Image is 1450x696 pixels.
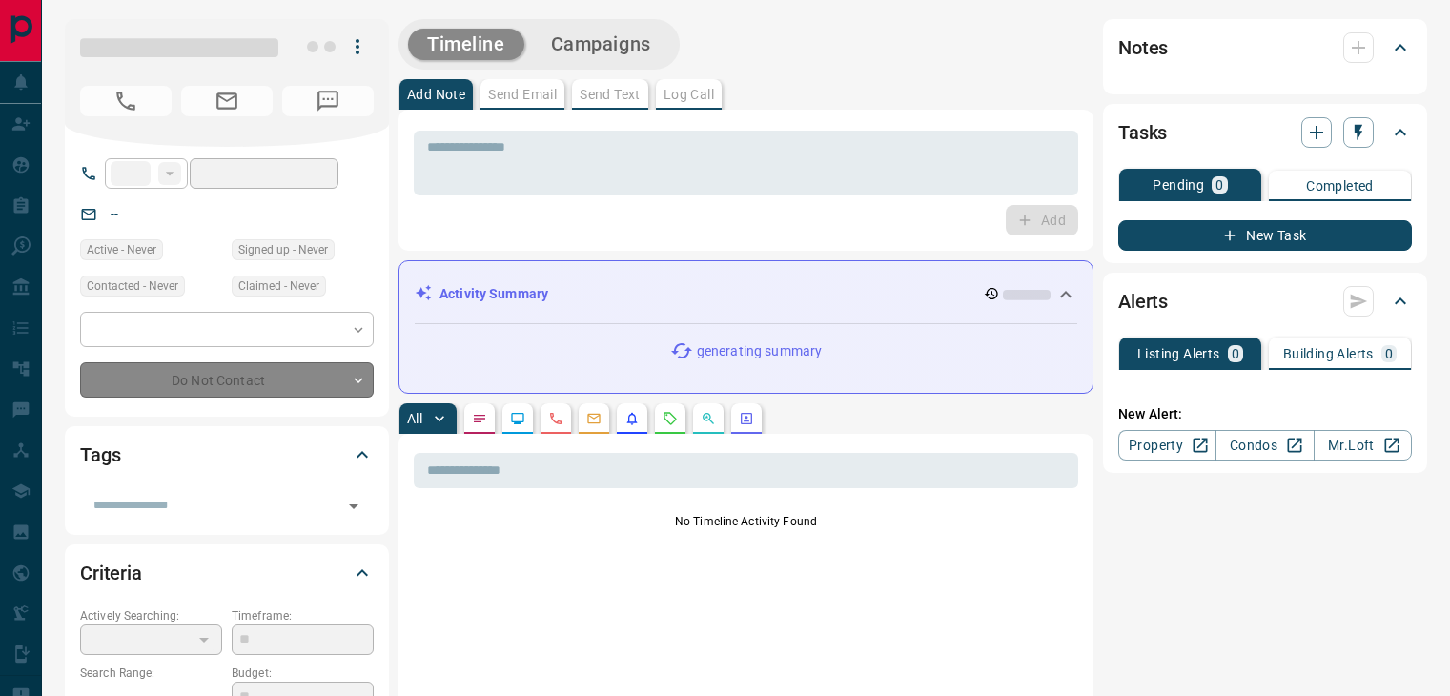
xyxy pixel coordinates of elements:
button: Campaigns [532,29,670,60]
button: New Task [1118,220,1412,251]
span: Claimed - Never [238,276,319,296]
p: 0 [1215,178,1223,192]
svg: Lead Browsing Activity [510,411,525,426]
button: Timeline [408,29,524,60]
span: Signed up - Never [238,240,328,259]
span: No Email [181,86,273,116]
svg: Requests [663,411,678,426]
p: generating summary [697,341,822,361]
p: New Alert: [1118,404,1412,424]
p: 0 [1385,347,1393,360]
div: Do Not Contact [80,362,374,398]
h2: Criteria [80,558,142,588]
div: Tasks [1118,110,1412,155]
p: Budget: [232,665,374,682]
div: Alerts [1118,278,1412,324]
h2: Notes [1118,32,1168,63]
span: No Number [282,86,374,116]
p: Timeframe: [232,607,374,624]
h2: Tasks [1118,117,1167,148]
button: Open [340,493,367,520]
svg: Listing Alerts [624,411,640,426]
div: Notes [1118,25,1412,71]
p: Pending [1153,178,1204,192]
a: Property [1118,430,1216,461]
span: Active - Never [87,240,156,259]
a: Condos [1215,430,1314,461]
a: Mr.Loft [1314,430,1412,461]
svg: Agent Actions [739,411,754,426]
a: -- [111,206,118,221]
p: Completed [1306,179,1374,193]
div: Activity Summary [415,276,1077,312]
h2: Alerts [1118,286,1168,317]
span: No Number [80,86,172,116]
svg: Calls [548,411,563,426]
div: Tags [80,432,374,478]
h2: Tags [80,440,120,470]
p: Add Note [407,88,465,101]
p: All [407,412,422,425]
p: Listing Alerts [1137,347,1220,360]
p: 0 [1232,347,1239,360]
svg: Notes [472,411,487,426]
p: Building Alerts [1283,347,1374,360]
div: Criteria [80,550,374,596]
p: Activity Summary [439,284,548,304]
p: Search Range: [80,665,222,682]
p: No Timeline Activity Found [414,513,1078,530]
svg: Opportunities [701,411,716,426]
p: Actively Searching: [80,607,222,624]
svg: Emails [586,411,602,426]
span: Contacted - Never [87,276,178,296]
